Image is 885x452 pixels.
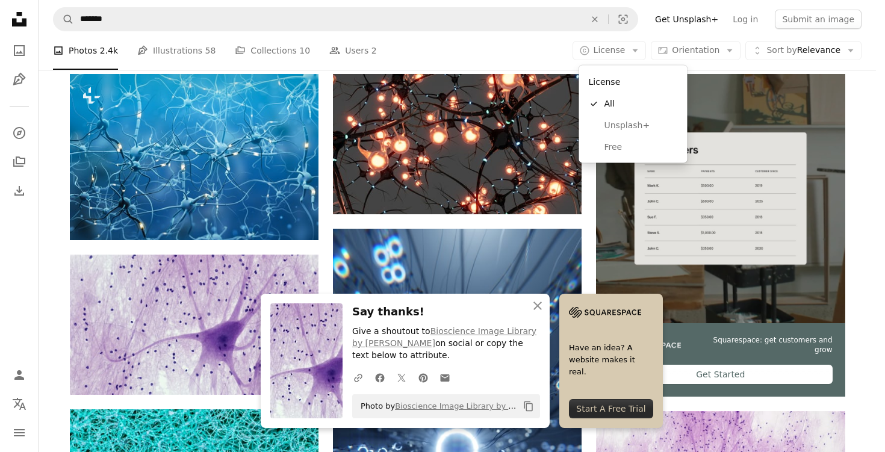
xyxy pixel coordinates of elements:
[604,98,678,110] span: All
[651,41,741,60] button: Orientation
[604,141,678,153] span: Free
[604,119,678,131] span: Unsplash+
[584,70,683,93] div: License
[594,45,626,55] span: License
[579,66,688,163] div: License
[573,41,647,60] button: License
